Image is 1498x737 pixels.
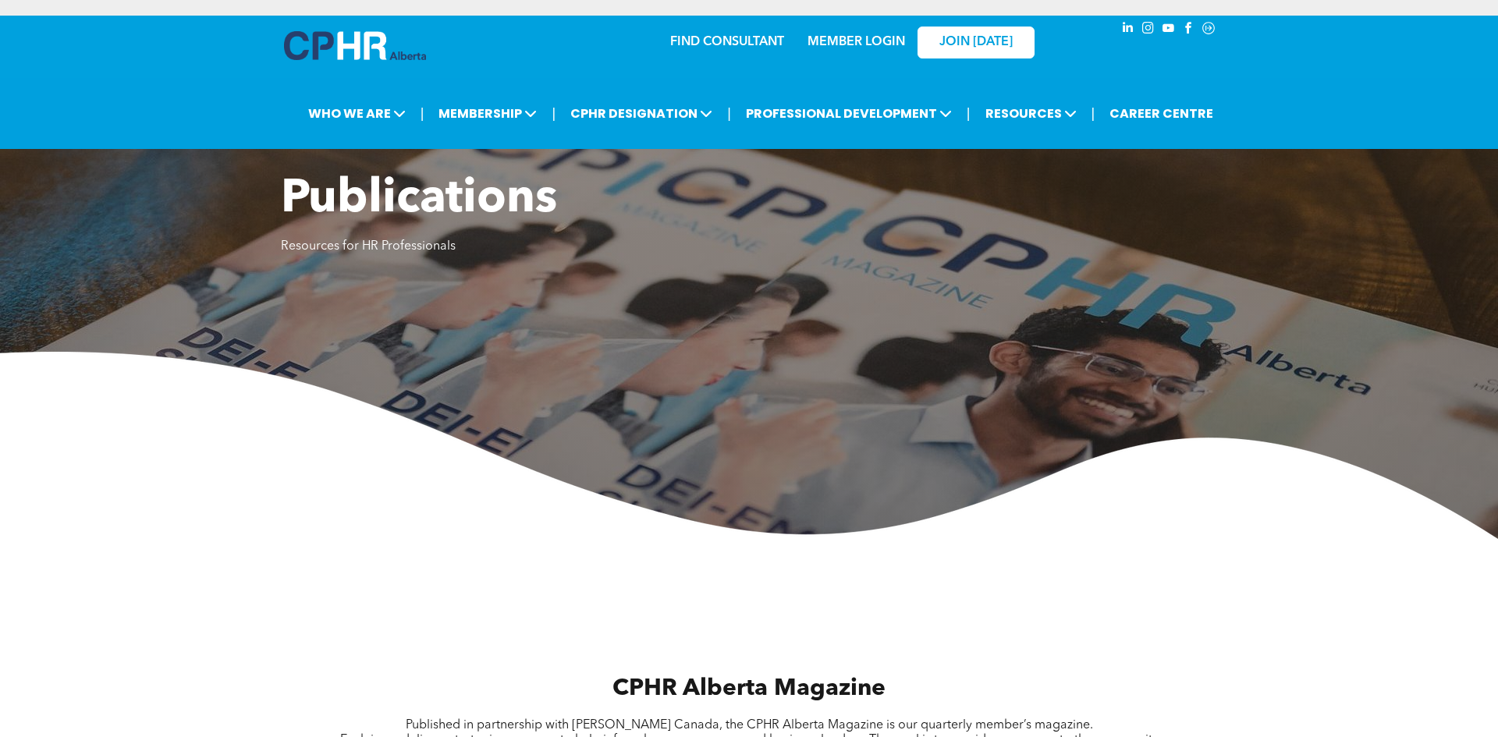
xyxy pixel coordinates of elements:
[421,97,424,129] li: |
[981,99,1081,128] span: RESOURCES
[1092,97,1095,129] li: |
[284,31,426,60] img: A blue and white logo for cp alberta
[406,719,1093,732] span: Published in partnership with [PERSON_NAME] Canada, the CPHR Alberta Magazine is our quarterly me...
[434,99,541,128] span: MEMBERSHIP
[808,36,905,48] a: MEMBER LOGIN
[1139,19,1156,41] a: instagram
[670,36,784,48] a: FIND CONSULTANT
[1105,99,1218,128] a: CAREER CENTRE
[552,97,556,129] li: |
[939,35,1013,50] span: JOIN [DATE]
[1159,19,1177,41] a: youtube
[566,99,717,128] span: CPHR DESIGNATION
[612,677,886,700] span: CPHR Alberta Magazine
[741,99,957,128] span: PROFESSIONAL DEVELOPMENT
[281,176,557,223] span: Publications
[727,97,731,129] li: |
[304,99,410,128] span: WHO WE ARE
[967,97,971,129] li: |
[1200,19,1217,41] a: Social network
[1180,19,1197,41] a: facebook
[918,27,1035,58] a: JOIN [DATE]
[1119,19,1136,41] a: linkedin
[281,240,456,253] span: Resources for HR Professionals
